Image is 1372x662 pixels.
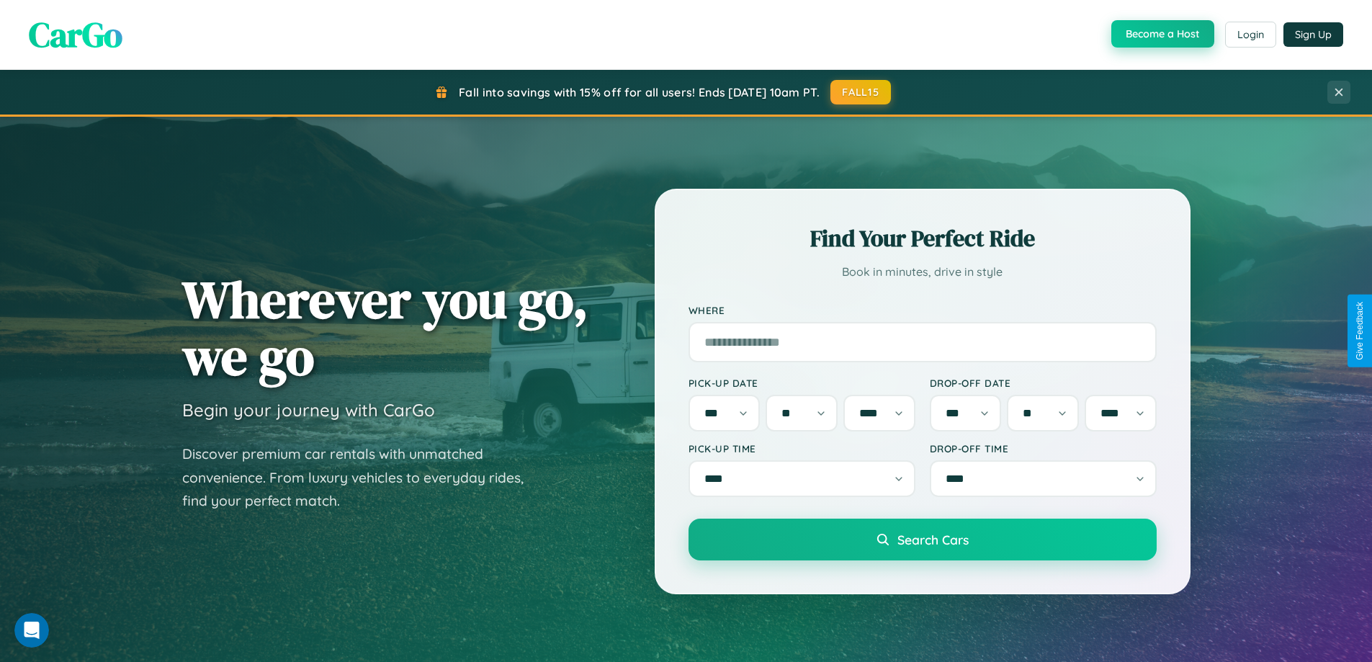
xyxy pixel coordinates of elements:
label: Pick-up Time [689,442,915,455]
p: Book in minutes, drive in style [689,261,1157,282]
button: Login [1225,22,1276,48]
button: Sign Up [1283,22,1343,47]
button: FALL15 [830,80,891,104]
label: Drop-off Time [930,442,1157,455]
h2: Find Your Perfect Ride [689,223,1157,254]
h3: Begin your journey with CarGo [182,399,435,421]
span: Fall into savings with 15% off for all users! Ends [DATE] 10am PT. [459,85,820,99]
label: Where [689,304,1157,316]
button: Search Cars [689,519,1157,560]
label: Drop-off Date [930,377,1157,389]
span: CarGo [29,11,122,58]
label: Pick-up Date [689,377,915,389]
div: Give Feedback [1355,302,1365,360]
button: Become a Host [1111,20,1214,48]
iframe: Intercom live chat [14,613,49,648]
span: Search Cars [897,532,969,547]
p: Discover premium car rentals with unmatched convenience. From luxury vehicles to everyday rides, ... [182,442,542,513]
h1: Wherever you go, we go [182,271,588,385]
